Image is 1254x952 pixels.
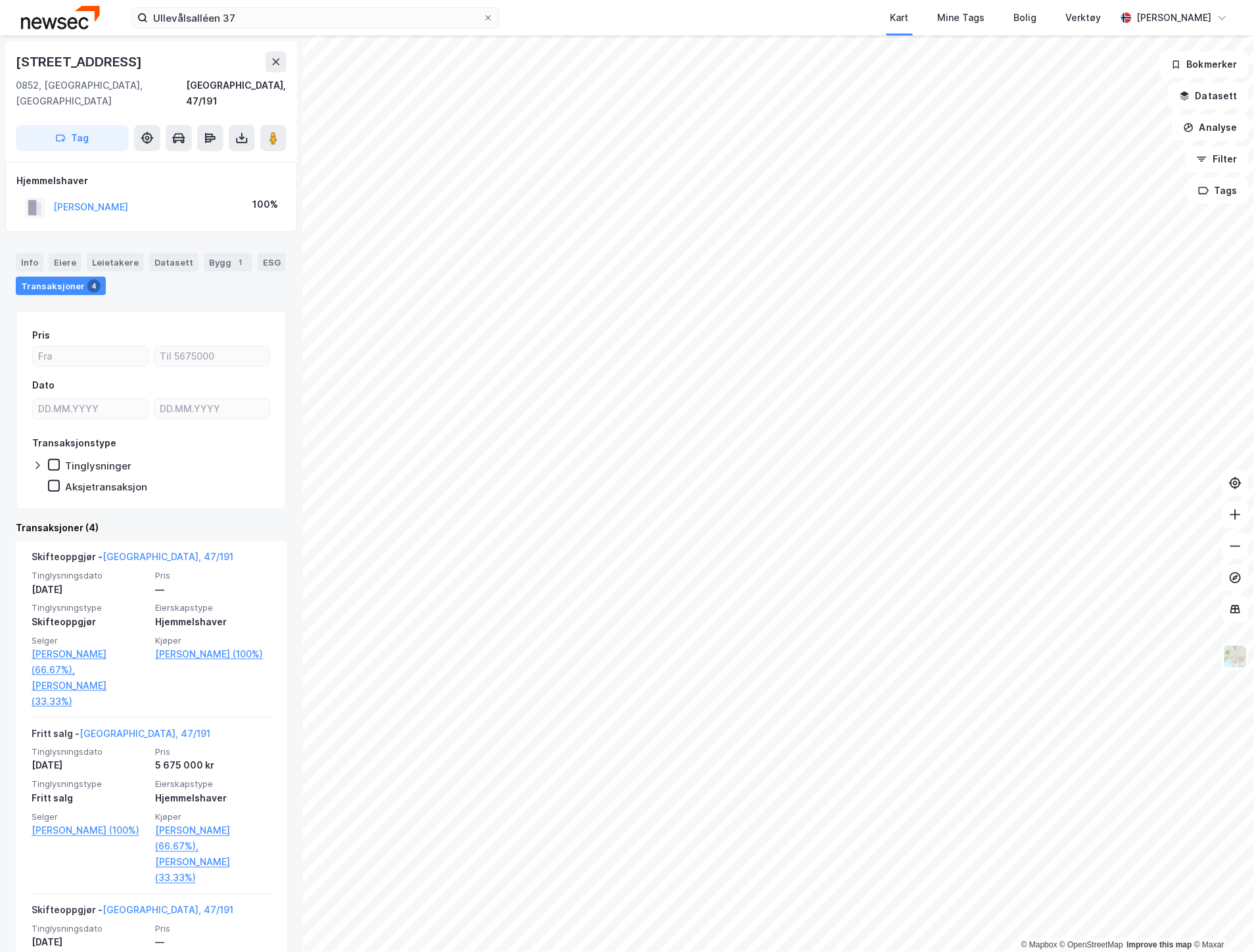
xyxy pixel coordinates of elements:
div: Mine Tags [938,10,985,26]
span: Tinglysningstype [32,602,147,613]
div: Skifteoppgjør - [32,903,233,924]
span: Eierskapstype [155,602,271,613]
div: 100% [252,197,278,212]
span: Tinglysningsdato [32,924,147,935]
span: Eierskapstype [155,779,271,790]
div: Fritt salg [32,791,147,807]
a: [PERSON_NAME] (100%) [155,646,271,662]
a: [PERSON_NAME] (66.67%), [155,823,271,855]
div: [DATE] [32,758,147,774]
a: [PERSON_NAME] (33.33%) [155,855,271,886]
div: Hjemmelshaver [155,614,271,630]
div: [STREET_ADDRESS] [16,51,145,72]
div: Aksjetransaksjon [65,481,147,493]
span: Pris [155,747,271,758]
input: Til 5675000 [154,346,269,366]
button: Bokmerker [1160,51,1249,78]
a: [GEOGRAPHIC_DATA], 47/191 [103,551,233,562]
a: Mapbox [1021,941,1057,950]
div: Kontrollprogram for chat [1188,889,1254,952]
div: Bygg [204,253,252,272]
div: Pris [32,327,50,343]
a: [GEOGRAPHIC_DATA], 47/191 [103,905,233,916]
button: Analyse [1173,114,1249,141]
img: Z [1223,644,1248,669]
span: Tinglysningsdato [32,570,147,581]
a: [GEOGRAPHIC_DATA], 47/191 [80,728,210,739]
div: [GEOGRAPHIC_DATA], 47/191 [186,78,287,109]
span: Pris [155,924,271,935]
div: — [155,582,271,598]
div: Kart [891,10,909,26]
input: Fra [33,346,148,366]
div: 4 [87,279,101,293]
span: Selger [32,812,147,823]
div: Leietakere [87,253,144,272]
div: [DATE] [32,935,147,951]
div: 5 675 000 kr [155,758,271,774]
span: Tinglysningstype [32,779,147,790]
span: Tinglysningsdato [32,747,147,758]
div: Info [16,253,43,272]
div: [PERSON_NAME] [1137,10,1212,26]
a: [PERSON_NAME] (66.67%), [32,646,147,678]
a: [PERSON_NAME] (100%) [32,823,147,839]
input: DD.MM.YYYY [154,399,269,419]
div: Skifteoppgjør [32,614,147,630]
span: Pris [155,570,271,581]
button: Filter [1186,146,1249,172]
button: Datasett [1169,83,1249,109]
div: Dato [32,377,55,393]
a: OpenStreetMap [1060,941,1124,950]
div: 1 [234,256,247,269]
div: Transaksjonstype [32,435,116,451]
div: 0852, [GEOGRAPHIC_DATA], [GEOGRAPHIC_DATA] [16,78,186,109]
button: Tags [1188,178,1249,204]
span: Kjøper [155,635,271,646]
div: Transaksjoner (4) [16,520,287,536]
button: Tag [16,125,129,151]
div: Hjemmelshaver [16,173,286,189]
div: Fritt salg - [32,726,210,747]
a: Improve this map [1127,941,1192,950]
input: DD.MM.YYYY [33,399,148,419]
div: Bolig [1014,10,1037,26]
div: Skifteoppgjør - [32,549,233,570]
div: Verktøy [1066,10,1102,26]
div: Eiere [49,253,81,272]
div: — [155,935,271,951]
div: Transaksjoner [16,277,106,295]
input: Søk på adresse, matrikkel, gårdeiere, leietakere eller personer [148,8,483,28]
img: newsec-logo.f6e21ccffca1b3a03d2d.png [21,6,100,29]
div: Tinglysninger [65,460,131,472]
a: [PERSON_NAME] (33.33%) [32,678,147,709]
div: Datasett [149,253,198,272]
div: [DATE] [32,582,147,598]
iframe: Chat Widget [1188,889,1254,952]
div: Hjemmelshaver [155,791,271,807]
div: ESG [258,253,286,272]
span: Selger [32,635,147,646]
span: Kjøper [155,812,271,823]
